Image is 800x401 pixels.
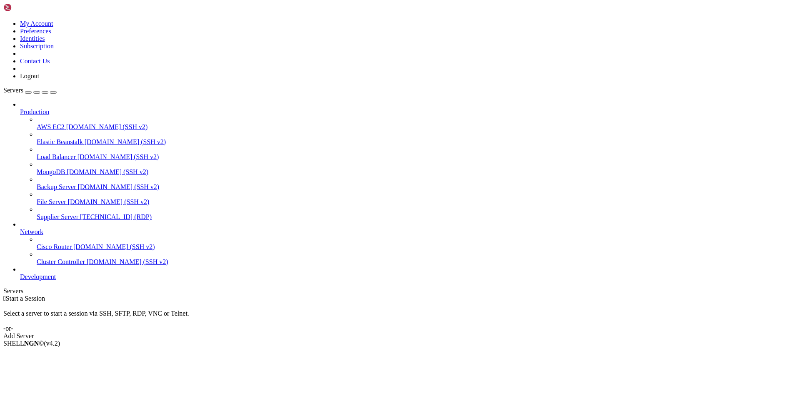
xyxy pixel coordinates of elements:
a: File Server [DOMAIN_NAME] (SSH v2) [37,198,797,206]
li: Development [20,266,797,281]
li: Production [20,101,797,221]
span: Cluster Controller [37,258,85,265]
span: Elastic Beanstalk [37,138,83,145]
a: My Account [20,20,53,27]
span:  [3,295,6,302]
span: [DOMAIN_NAME] (SSH v2) [87,258,168,265]
li: AWS EC2 [DOMAIN_NAME] (SSH v2) [37,116,797,131]
li: Cisco Router [DOMAIN_NAME] (SSH v2) [37,236,797,251]
span: Load Balancer [37,153,76,160]
span: AWS EC2 [37,123,65,130]
span: [DOMAIN_NAME] (SSH v2) [85,138,166,145]
li: Supplier Server [TECHNICAL_ID] (RDP) [37,206,797,221]
a: Development [20,273,797,281]
li: File Server [DOMAIN_NAME] (SSH v2) [37,191,797,206]
a: Contact Us [20,57,50,65]
img: Shellngn [3,3,51,12]
span: Cisco Router [37,243,72,250]
a: Backup Server [DOMAIN_NAME] (SSH v2) [37,183,797,191]
span: 4.2.0 [44,340,60,347]
span: File Server [37,198,66,205]
li: Backup Server [DOMAIN_NAME] (SSH v2) [37,176,797,191]
li: Elastic Beanstalk [DOMAIN_NAME] (SSH v2) [37,131,797,146]
span: Development [20,273,56,280]
a: Supplier Server [TECHNICAL_ID] (RDP) [37,213,797,221]
div: Add Server [3,332,797,340]
span: [DOMAIN_NAME] (SSH v2) [73,243,155,250]
span: MongoDB [37,168,65,175]
div: Select a server to start a session via SSH, SFTP, RDP, VNC or Telnet. -or- [3,302,797,332]
a: Subscription [20,42,54,50]
a: Network [20,228,797,236]
li: MongoDB [DOMAIN_NAME] (SSH v2) [37,161,797,176]
span: [DOMAIN_NAME] (SSH v2) [77,153,159,160]
a: Preferences [20,27,51,35]
span: [DOMAIN_NAME] (SSH v2) [68,198,150,205]
span: [DOMAIN_NAME] (SSH v2) [66,123,148,130]
a: Cisco Router [DOMAIN_NAME] (SSH v2) [37,243,797,251]
a: Production [20,108,797,116]
span: Backup Server [37,183,76,190]
a: Identities [20,35,45,42]
li: Load Balancer [DOMAIN_NAME] (SSH v2) [37,146,797,161]
a: Servers [3,87,57,94]
b: NGN [24,340,39,347]
li: Network [20,221,797,266]
li: Cluster Controller [DOMAIN_NAME] (SSH v2) [37,251,797,266]
span: [DOMAIN_NAME] (SSH v2) [78,183,160,190]
span: SHELL © [3,340,60,347]
span: [DOMAIN_NAME] (SSH v2) [67,168,148,175]
a: Load Balancer [DOMAIN_NAME] (SSH v2) [37,153,797,161]
span: Network [20,228,43,235]
span: Production [20,108,49,115]
a: AWS EC2 [DOMAIN_NAME] (SSH v2) [37,123,797,131]
span: [TECHNICAL_ID] (RDP) [80,213,152,220]
span: Supplier Server [37,213,78,220]
span: Start a Session [6,295,45,302]
span: Servers [3,87,23,94]
a: Cluster Controller [DOMAIN_NAME] (SSH v2) [37,258,797,266]
div: Servers [3,287,797,295]
a: MongoDB [DOMAIN_NAME] (SSH v2) [37,168,797,176]
a: Elastic Beanstalk [DOMAIN_NAME] (SSH v2) [37,138,797,146]
a: Logout [20,72,39,80]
